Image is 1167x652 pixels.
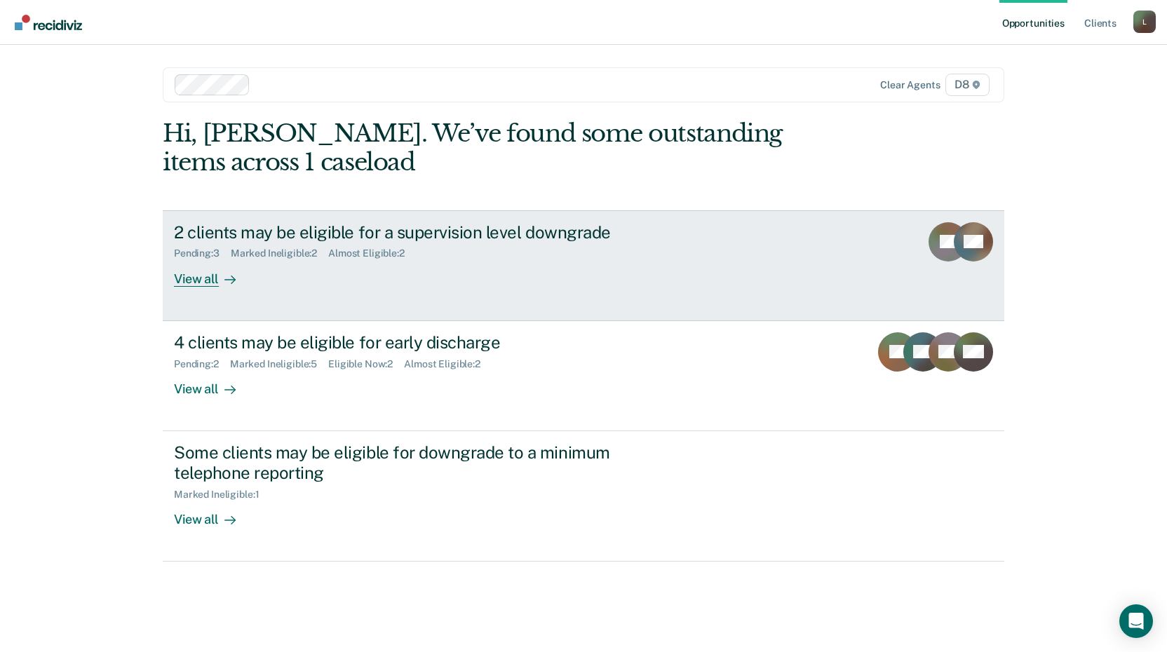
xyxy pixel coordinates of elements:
a: Some clients may be eligible for downgrade to a minimum telephone reportingMarked Ineligible:1Vie... [163,431,1004,562]
div: Open Intercom Messenger [1119,604,1153,638]
div: Almost Eligible : 2 [328,247,416,259]
a: 4 clients may be eligible for early dischargePending:2Marked Ineligible:5Eligible Now:2Almost Eli... [163,321,1004,431]
div: Pending : 3 [174,247,231,259]
div: Almost Eligible : 2 [404,358,492,370]
button: Profile dropdown button [1133,11,1156,33]
div: Some clients may be eligible for downgrade to a minimum telephone reporting [174,442,666,483]
div: 2 clients may be eligible for a supervision level downgrade [174,222,666,243]
div: Clear agents [880,79,940,91]
div: Marked Ineligible : 2 [231,247,328,259]
div: Marked Ineligible : 1 [174,489,270,501]
a: 2 clients may be eligible for a supervision level downgradePending:3Marked Ineligible:2Almost Eli... [163,210,1004,321]
div: Eligible Now : 2 [328,358,404,370]
div: View all [174,259,252,287]
div: 4 clients may be eligible for early discharge [174,332,666,353]
div: Hi, [PERSON_NAME]. We’ve found some outstanding items across 1 caseload [163,119,836,177]
div: Marked Ineligible : 5 [230,358,328,370]
div: Pending : 2 [174,358,230,370]
div: L [1133,11,1156,33]
div: View all [174,369,252,397]
img: Recidiviz [15,15,82,30]
div: View all [174,500,252,527]
span: D8 [945,74,990,96]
